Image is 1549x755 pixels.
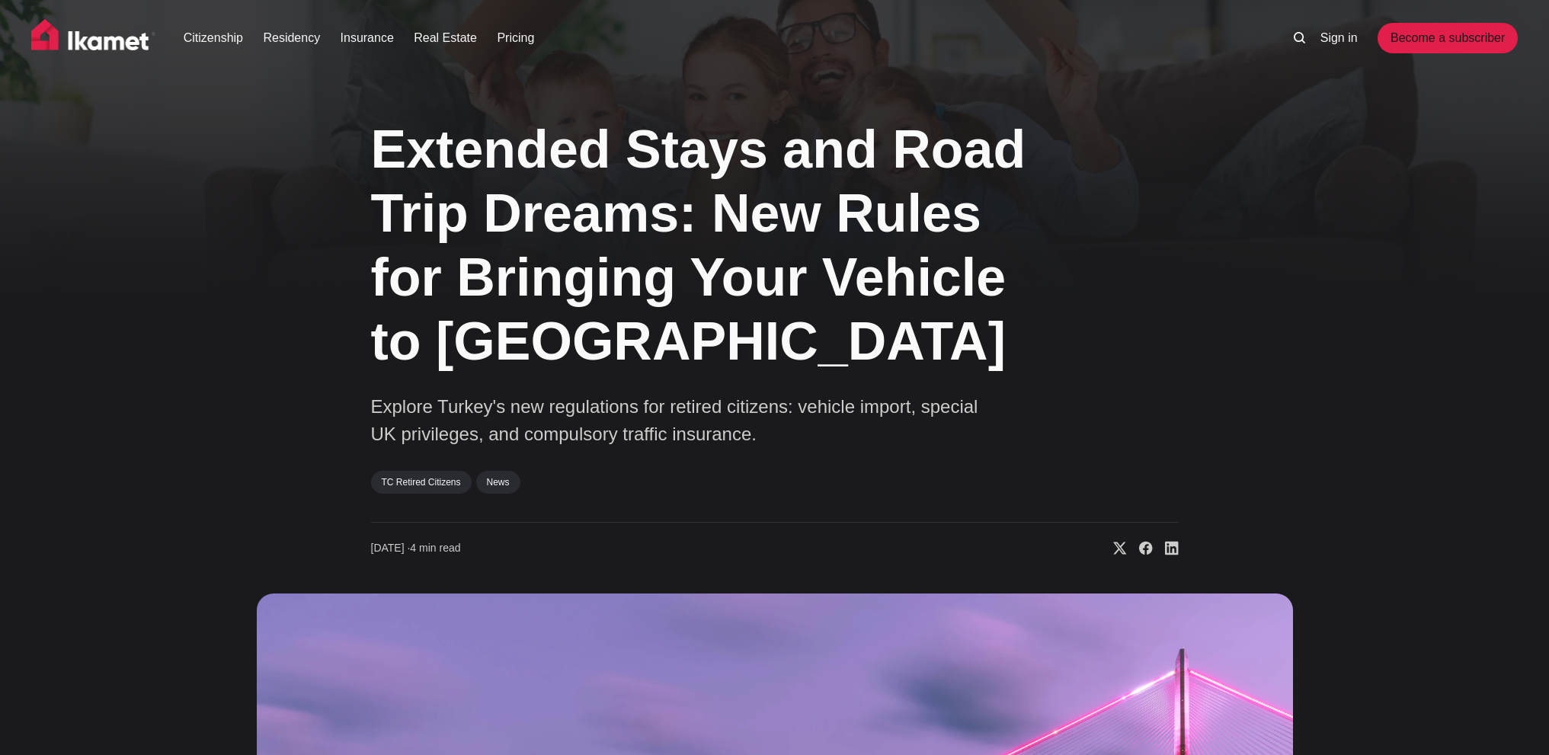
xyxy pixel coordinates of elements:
[371,471,472,494] a: TC Retired Citizens
[1378,23,1518,53] a: Become a subscriber
[371,393,981,448] p: Explore Turkey's new regulations for retired citizens: vehicle import, special UK privileges, and...
[371,542,411,554] span: [DATE] ∙
[184,29,243,47] a: Citizenship
[263,29,320,47] a: Residency
[497,29,534,47] a: Pricing
[31,19,156,57] img: Ikamet home
[1153,541,1179,556] a: Share on Linkedin
[1320,29,1358,47] a: Sign in
[1127,541,1153,556] a: Share on Facebook
[1101,541,1127,556] a: Share on X
[476,471,520,494] a: News
[414,29,477,47] a: Real Estate
[371,117,1026,373] h1: Extended Stays and Road Trip Dreams: New Rules for Bringing Your Vehicle to [GEOGRAPHIC_DATA]
[341,29,394,47] a: Insurance
[371,541,461,556] time: 4 min read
